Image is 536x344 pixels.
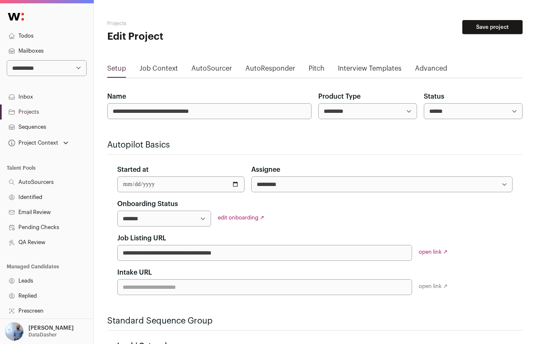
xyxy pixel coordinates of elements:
[3,8,28,25] img: Wellfound
[5,322,23,341] img: 97332-medium_jpg
[424,92,444,102] label: Status
[245,64,295,77] a: AutoResponder
[419,249,448,255] a: open link ↗
[3,322,75,341] button: Open dropdown
[107,139,523,151] h2: Autopilot Basics
[415,64,447,77] a: Advanced
[338,64,402,77] a: Interview Templates
[107,92,126,102] label: Name
[309,64,325,77] a: Pitch
[7,137,70,149] button: Open dropdown
[117,268,152,278] label: Intake URL
[28,325,74,331] p: [PERSON_NAME]
[117,165,149,175] label: Started at
[107,30,246,43] h1: Edit Project
[139,64,178,77] a: Job Context
[117,233,166,243] label: Job Listing URL
[218,215,264,220] a: edit onboarding ↗
[318,92,361,102] label: Product Type
[462,20,523,34] button: Save project
[107,20,246,27] h2: Projects
[191,64,232,77] a: AutoSourcer
[28,331,57,338] p: DataDasher
[107,315,523,327] h2: Standard Sequence Group
[117,199,178,209] label: Onboarding Status
[251,165,280,175] label: Assignee
[7,140,58,146] div: Project Context
[107,64,126,77] a: Setup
